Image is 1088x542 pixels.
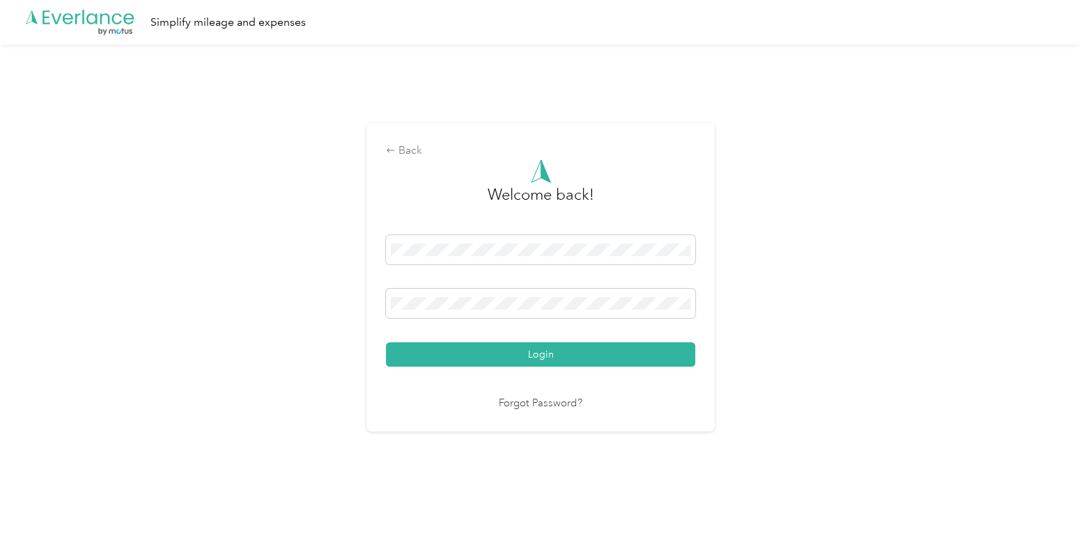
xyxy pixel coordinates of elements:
a: Forgot Password? [499,396,582,412]
div: Back [386,143,695,159]
iframe: Everlance-gr Chat Button Frame [1010,464,1088,542]
div: Simplify mileage and expenses [150,14,306,31]
button: Login [386,342,695,367]
h3: greeting [488,183,594,221]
